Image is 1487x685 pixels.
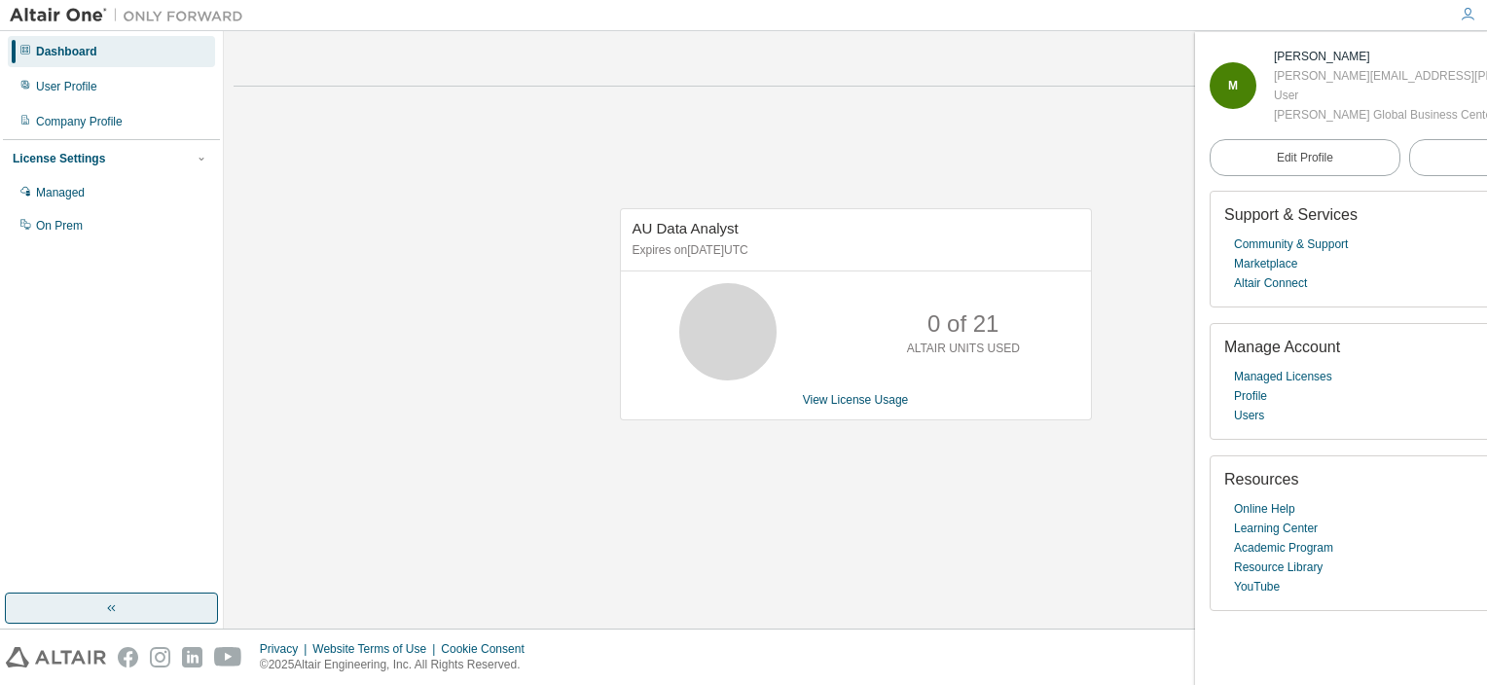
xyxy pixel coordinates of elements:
a: Community & Support [1234,234,1348,254]
span: Manage Account [1224,339,1340,355]
a: View License Usage [803,393,909,407]
div: License Settings [13,151,105,166]
img: facebook.svg [118,647,138,667]
a: Profile [1234,386,1267,406]
img: youtube.svg [214,647,242,667]
a: Resource Library [1234,558,1323,577]
a: Learning Center [1234,519,1318,538]
a: Edit Profile [1210,139,1400,176]
div: Company Profile [36,114,123,129]
div: Managed [36,185,85,200]
div: Dashboard [36,44,97,59]
a: Online Help [1234,499,1295,519]
span: Support & Services [1224,206,1358,223]
a: YouTube [1234,577,1280,596]
p: © 2025 Altair Engineering, Inc. All Rights Reserved. [260,657,536,673]
span: Resources [1224,471,1298,487]
p: 0 of 21 [927,307,998,341]
a: Users [1234,406,1264,425]
img: altair_logo.svg [6,647,106,667]
p: ALTAIR UNITS USED [907,341,1020,357]
a: Academic Program [1234,538,1333,558]
div: Cookie Consent [441,641,535,657]
a: Managed Licenses [1234,367,1332,386]
div: User Profile [36,79,97,94]
span: Edit Profile [1277,150,1333,165]
div: Privacy [260,641,312,657]
a: Marketplace [1234,254,1297,273]
img: instagram.svg [150,647,170,667]
img: linkedin.svg [182,647,202,667]
span: M [1228,79,1238,92]
span: AU Data Analyst [633,220,739,236]
img: Altair One [10,6,253,25]
a: Altair Connect [1234,273,1307,293]
div: Website Terms of Use [312,641,441,657]
p: Expires on [DATE] UTC [633,242,1074,259]
div: On Prem [36,218,83,234]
